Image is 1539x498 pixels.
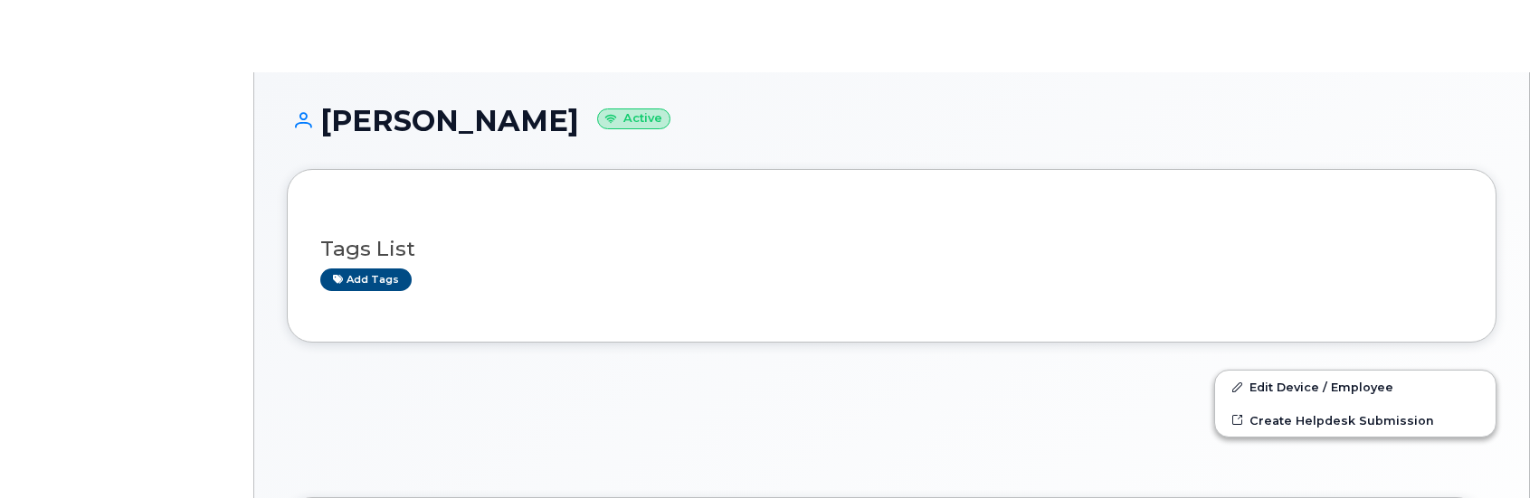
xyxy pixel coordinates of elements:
small: Active [597,108,670,129]
a: Create Helpdesk Submission [1215,404,1496,437]
h3: Tags List [320,238,1463,260]
a: Add tags [320,268,412,291]
a: Edit Device / Employee [1215,371,1496,403]
h1: [PERSON_NAME] [287,105,1496,136]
